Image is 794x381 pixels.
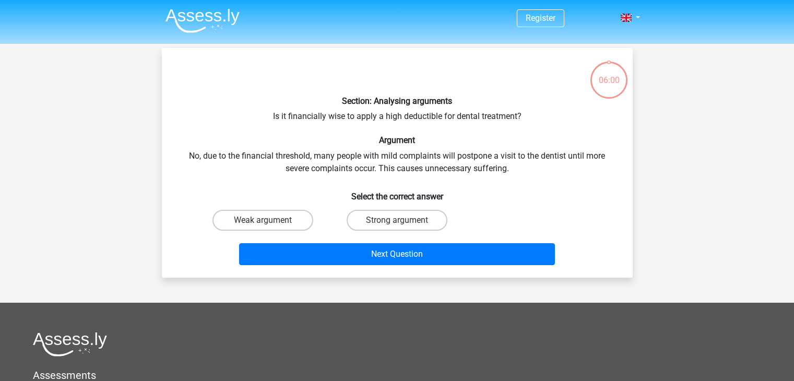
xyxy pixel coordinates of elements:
[347,210,447,231] label: Strong argument
[212,210,313,231] label: Weak argument
[589,61,629,87] div: 06:00
[179,183,616,201] h6: Select the correct answer
[526,13,555,23] a: Register
[179,135,616,145] h6: Argument
[179,96,616,106] h6: Section: Analysing arguments
[33,332,107,356] img: Assessly logo
[239,243,555,265] button: Next Question
[166,56,629,269] div: Is it financially wise to apply a high deductible for dental treatment? No, due to the financial ...
[165,8,240,33] img: Assessly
